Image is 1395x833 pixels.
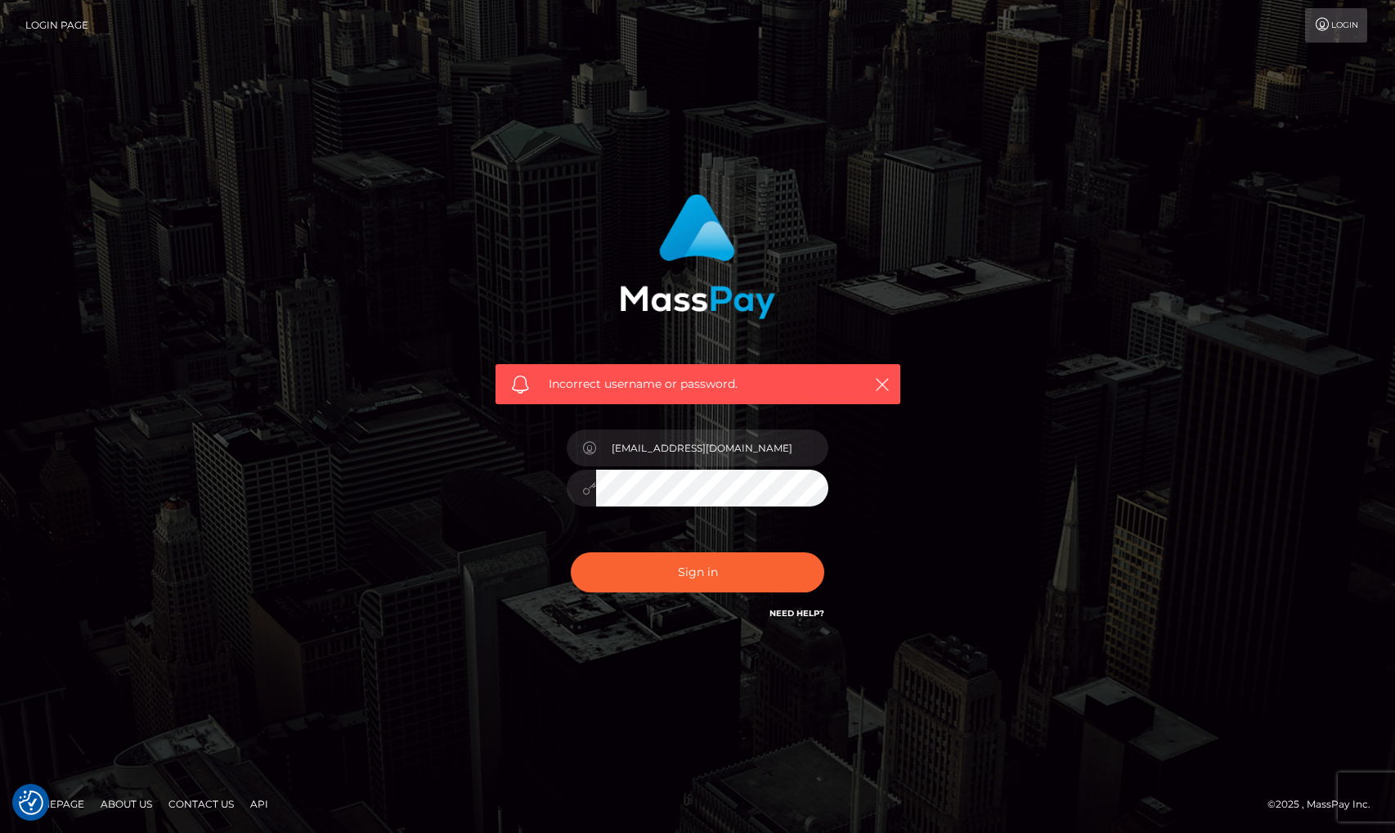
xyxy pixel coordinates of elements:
div: © 2025 , MassPay Inc. [1267,795,1383,813]
img: MassPay Login [620,194,775,319]
a: Need Help? [769,608,824,619]
a: Login Page [25,8,88,43]
input: Username... [596,430,828,466]
a: Homepage [18,791,91,817]
button: Consent Preferences [19,790,43,815]
a: About Us [94,791,159,817]
button: Sign in [571,552,824,592]
a: Contact Us [162,791,240,817]
a: API [244,791,275,817]
span: Incorrect username or password. [549,376,847,393]
a: Login [1305,8,1367,43]
img: Revisit consent button [19,790,43,815]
